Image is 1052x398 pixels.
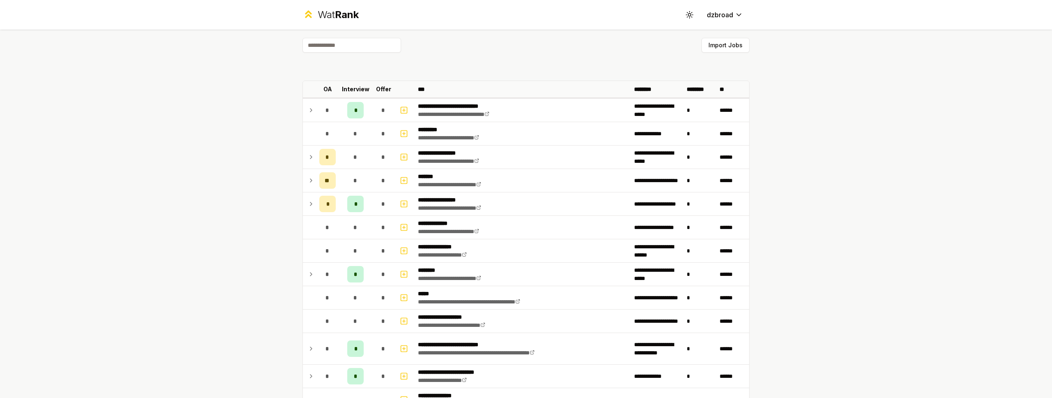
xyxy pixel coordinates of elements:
[302,59,316,74] button: All
[376,85,391,93] p: Offer
[362,59,392,74] button: Pending
[335,9,359,21] span: Rank
[319,59,358,74] button: In Progress
[342,85,369,93] p: Interview
[701,38,750,53] button: Import Jobs
[318,8,359,21] div: Wat
[302,8,359,21] a: WatRank
[707,10,733,20] span: dzbroad
[700,7,750,22] button: dzbroad
[323,85,332,93] p: OA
